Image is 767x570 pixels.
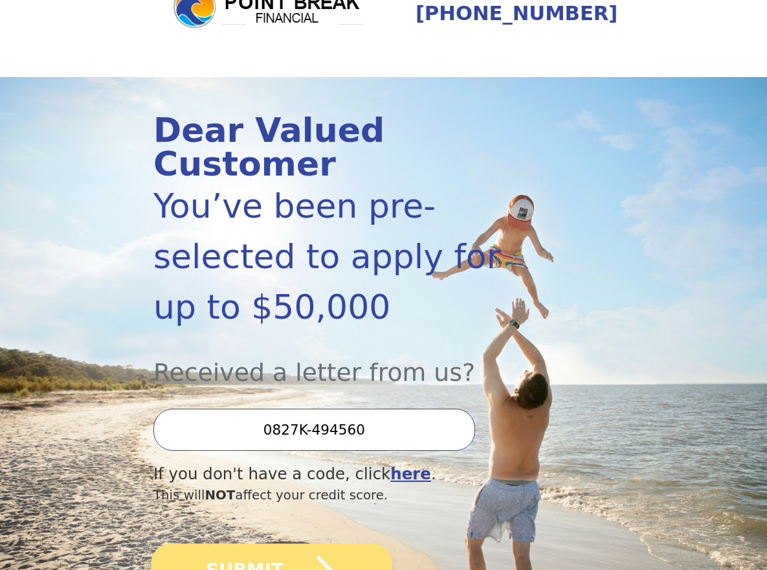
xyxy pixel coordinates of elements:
div: This will affect your credit score. [153,486,544,505]
a: here [390,464,431,483]
span: NOT [205,488,235,503]
div: Dear Valued Customer [153,113,544,181]
input: Enter your Offer Code: [153,409,475,451]
a: [PHONE_NUMBER] [416,2,617,25]
div: If you don't have a code, click . [153,462,544,486]
div: Received a letter from us? [153,332,544,391]
div: You’ve been pre-selected to apply for up to $50,000 [153,181,544,332]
